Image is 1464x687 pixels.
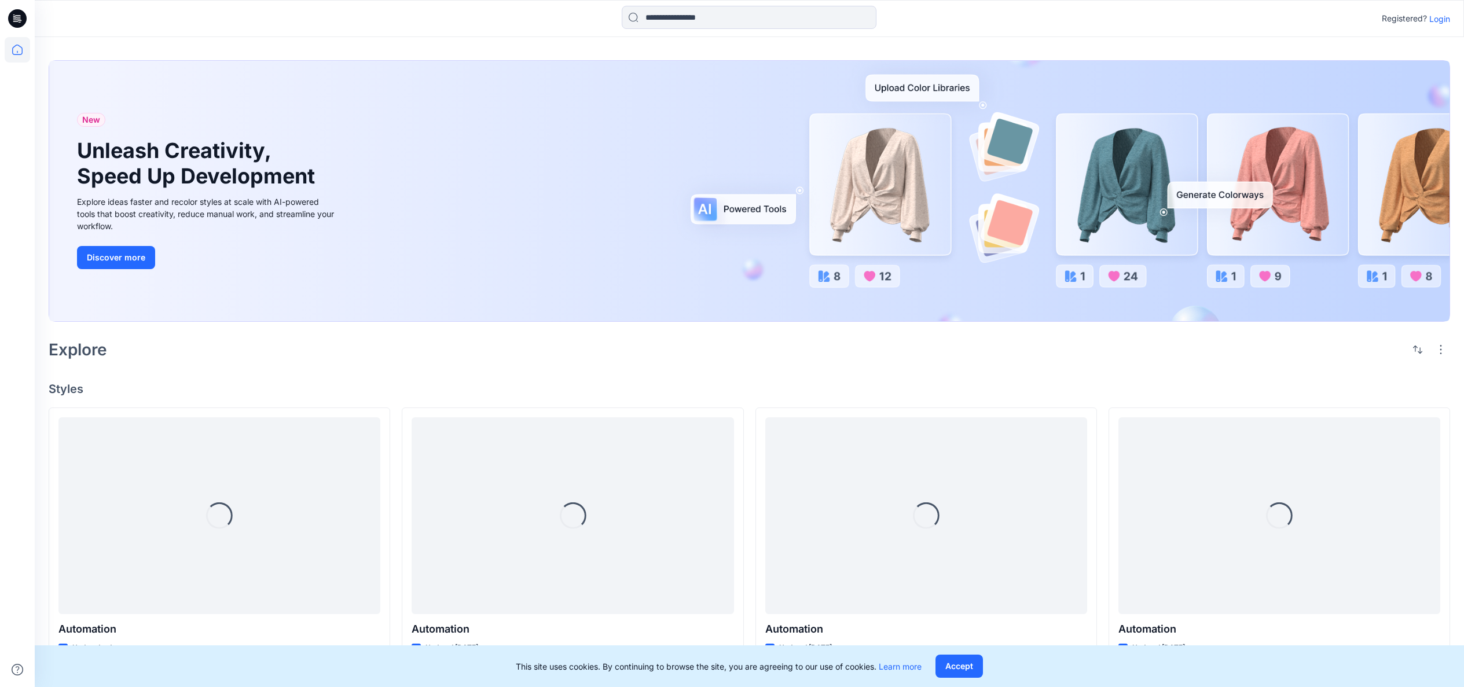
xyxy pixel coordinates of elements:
button: Accept [935,655,983,678]
p: Registered? [1382,12,1427,25]
h4: Styles [49,382,1450,396]
h1: Unleash Creativity, Speed Up Development [77,138,320,188]
p: Automation [1118,621,1440,637]
p: Updated a day ago [72,642,134,654]
span: New [82,113,100,127]
p: Updated [DATE] [779,642,832,654]
a: Learn more [879,662,922,671]
h2: Explore [49,340,107,359]
p: Automation [412,621,733,637]
p: Automation [765,621,1087,637]
p: Automation [58,621,380,637]
div: Explore ideas faster and recolor styles at scale with AI-powered tools that boost creativity, red... [77,196,337,232]
p: Login [1429,13,1450,25]
p: Updated [DATE] [425,642,478,654]
a: Discover more [77,246,337,269]
p: This site uses cookies. By continuing to browse the site, you are agreeing to our use of cookies. [516,660,922,673]
button: Discover more [77,246,155,269]
p: Updated [DATE] [1132,642,1185,654]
